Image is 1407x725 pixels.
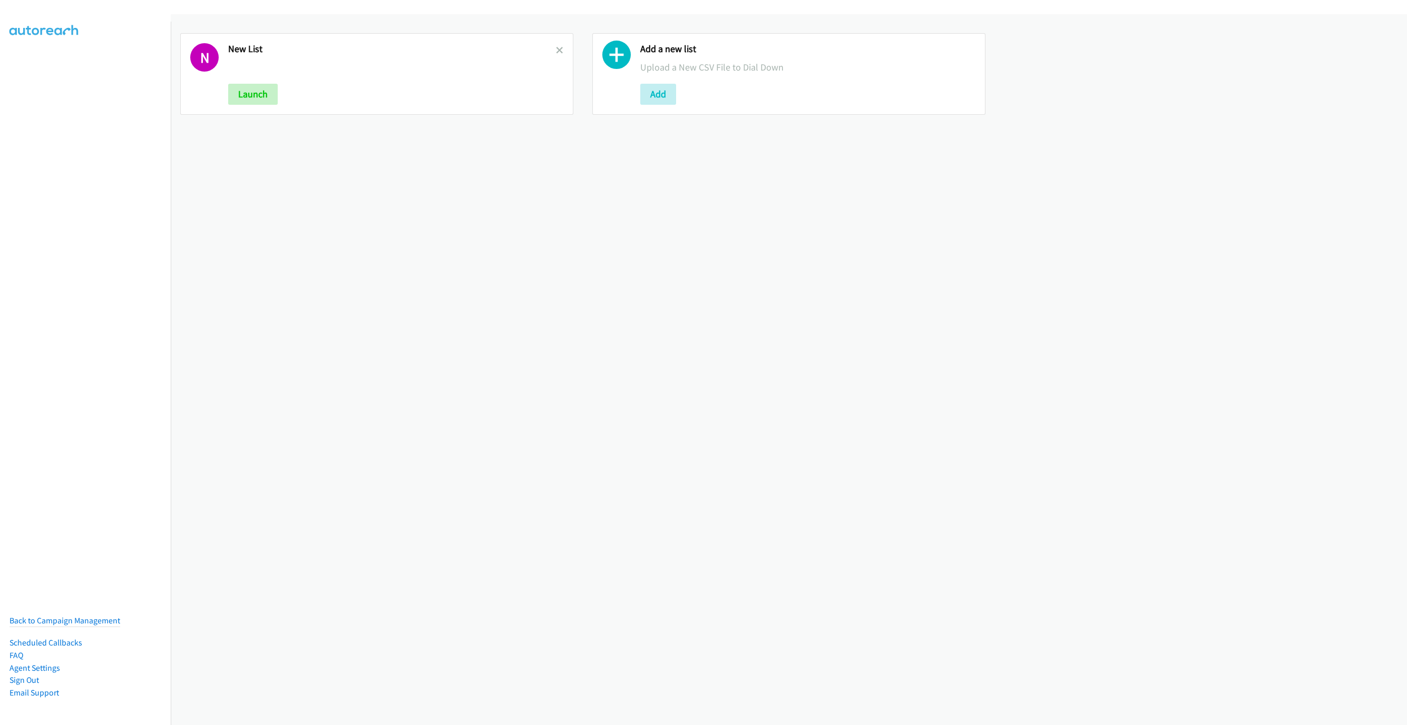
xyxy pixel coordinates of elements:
[9,638,82,648] a: Scheduled Callbacks
[9,663,60,673] a: Agent Settings
[640,84,676,105] button: Add
[228,43,556,55] h2: New List
[640,43,975,55] h2: Add a new list
[9,615,120,625] a: Back to Campaign Management
[228,84,278,105] button: Launch
[9,688,59,698] a: Email Support
[190,43,219,72] h1: N
[640,60,975,74] p: Upload a New CSV File to Dial Down
[9,675,39,685] a: Sign Out
[9,650,23,660] a: FAQ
